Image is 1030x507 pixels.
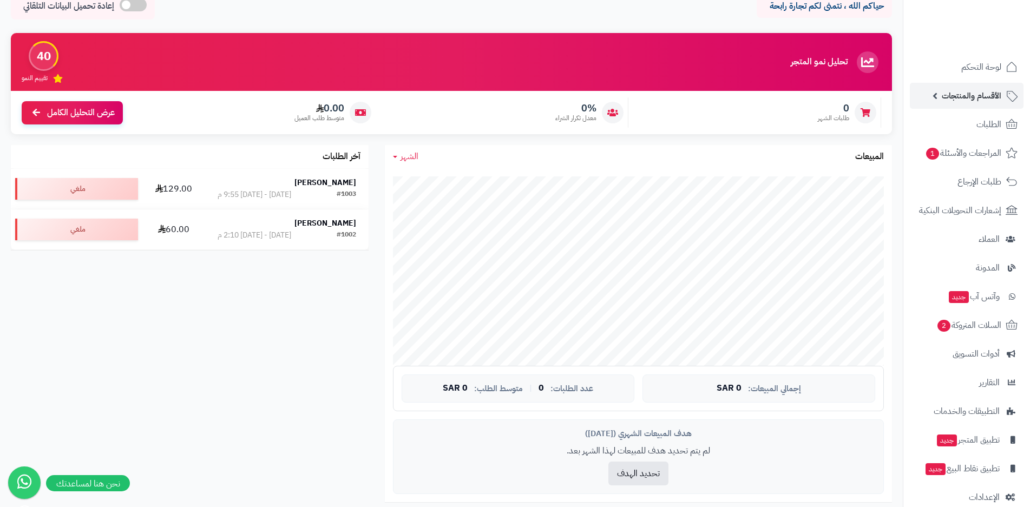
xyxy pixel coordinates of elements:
[949,291,969,303] span: جديد
[910,341,1024,367] a: أدوات التسويق
[910,312,1024,338] a: السلات المتروكة2
[926,148,939,160] span: 1
[910,111,1024,137] a: الطلبات
[474,384,523,393] span: متوسط الطلب:
[22,101,123,124] a: عرض التحليل الكامل
[818,114,849,123] span: طلبات الشهر
[925,146,1001,161] span: المراجعات والأسئلة
[294,218,356,229] strong: [PERSON_NAME]
[402,445,875,457] p: لم يتم تحديد هدف للمبيعات لهذا الشهر بعد.
[294,177,356,188] strong: [PERSON_NAME]
[942,88,1001,103] span: الأقسام والمنتجات
[294,102,344,114] span: 0.00
[608,462,668,485] button: تحديد الهدف
[717,384,742,393] span: 0 SAR
[979,232,1000,247] span: العملاء
[22,74,48,83] span: تقييم النمو
[957,174,1001,189] span: طلبات الإرجاع
[956,30,1020,53] img: logo-2.png
[924,461,1000,476] span: تطبيق نقاط البيع
[529,384,532,392] span: |
[218,189,291,200] div: [DATE] - [DATE] 9:55 م
[910,284,1024,310] a: وآتس آبجديد
[550,384,593,393] span: عدد الطلبات:
[948,289,1000,304] span: وآتس آب
[748,384,801,393] span: إجمالي المبيعات:
[910,226,1024,252] a: العملاء
[15,178,138,200] div: ملغي
[555,102,596,114] span: 0%
[937,320,950,332] span: 2
[910,197,1024,223] a: إشعارات التحويلات البنكية
[910,456,1024,482] a: تطبيق نقاط البيعجديد
[976,117,1001,132] span: الطلبات
[294,114,344,123] span: متوسط طلب العميل
[855,152,884,162] h3: المبيعات
[555,114,596,123] span: معدل تكرار الشراء
[15,219,138,240] div: ملغي
[910,140,1024,166] a: المراجعات والأسئلة1
[936,318,1001,333] span: السلات المتروكة
[934,404,1000,419] span: التطبيقات والخدمات
[393,150,418,163] a: الشهر
[919,203,1001,218] span: إشعارات التحويلات البنكية
[953,346,1000,361] span: أدوات التسويق
[961,60,1001,75] span: لوحة التحكم
[443,384,468,393] span: 0 SAR
[818,102,849,114] span: 0
[910,427,1024,453] a: تطبيق المتجرجديد
[142,209,205,249] td: 60.00
[910,54,1024,80] a: لوحة التحكم
[401,150,418,163] span: الشهر
[47,107,115,119] span: عرض التحليل الكامل
[936,432,1000,447] span: تطبيق المتجر
[539,384,544,393] span: 0
[969,490,1000,505] span: الإعدادات
[402,428,875,439] div: هدف المبيعات الشهري ([DATE])
[910,255,1024,281] a: المدونة
[976,260,1000,275] span: المدونة
[926,463,946,475] span: جديد
[910,370,1024,396] a: التقارير
[910,398,1024,424] a: التطبيقات والخدمات
[337,189,356,200] div: #1003
[791,57,848,67] h3: تحليل نمو المتجر
[937,434,957,446] span: جديد
[323,152,360,162] h3: آخر الطلبات
[337,230,356,241] div: #1002
[910,169,1024,195] a: طلبات الإرجاع
[218,230,291,241] div: [DATE] - [DATE] 2:10 م
[142,169,205,209] td: 129.00
[979,375,1000,390] span: التقارير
